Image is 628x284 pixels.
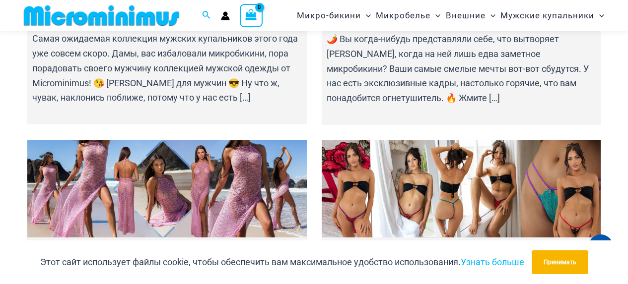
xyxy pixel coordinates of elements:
[297,10,361,20] font: Микро-бикини
[20,4,183,27] img: Логотип магазина MM плоский
[40,257,461,267] font: Этот сайт использует файлы cookie, чтобы обеспечить вам максимальное удобство использования.
[486,3,495,28] span: Переключатель меню
[446,10,486,20] font: Внешние
[361,3,371,28] span: Переключатель меню
[376,10,430,20] font: Микробелье
[498,3,607,28] a: Мужские купальникиПереключатель менюПереключатель меню
[461,257,524,267] a: Узнать больше
[294,3,373,28] a: Микро-бикиниПереключатель менюПереключатель меню
[500,10,594,20] font: Мужские купальники
[27,140,307,237] a: (Сладко и остро! 🌶️) Бунтарка Тайла в сексуальном сетчатом платье
[430,3,440,28] span: Переключатель меню
[293,1,608,30] nav: Навигация по сайту
[327,4,593,103] font: Семейка Microminimus, приготовьтесь к эксклюзивному видео, которое острее, чем ваш любимый перец ...
[240,4,263,27] a: Просмотреть корзину, пусто
[202,9,211,22] a: Ссылка на значок поиска
[594,3,604,28] span: Переключатель меню
[532,250,588,274] button: Принимать
[221,11,230,20] a: Ссылка на значок учетной записи
[544,259,576,266] font: Принимать
[322,140,601,237] a: 🔥ЖАРКО! Как свести с ума свою вторую половинку с помощью сексуальных трусиков!
[443,3,498,28] a: ВнешниеПереключатель менюПереключатель меню
[373,3,443,28] a: МикробельеПереключатель менюПереключатель меню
